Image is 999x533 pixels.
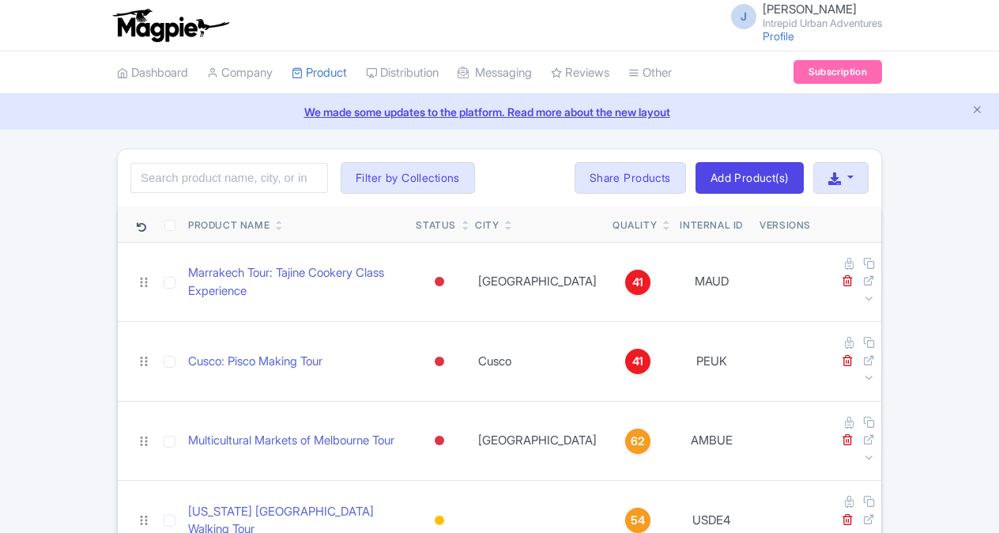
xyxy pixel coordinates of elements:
div: City [475,218,499,232]
span: J [731,4,756,29]
a: 62 [613,429,663,454]
a: Subscription [794,60,882,84]
th: Internal ID [669,206,753,243]
td: [GEOGRAPHIC_DATA] [469,242,606,322]
td: [GEOGRAPHIC_DATA] [469,401,606,481]
div: Inactive [432,270,447,293]
a: Multicultural Markets of Melbourne Tour [188,432,394,450]
button: Close announcement [971,102,983,120]
a: Messaging [458,51,532,95]
th: Versions [753,206,817,243]
a: Dashboard [117,51,188,95]
a: Reviews [551,51,609,95]
a: Share Products [575,162,686,194]
div: Quality [613,218,657,232]
a: Distribution [366,51,439,95]
div: Inactive [432,429,447,452]
td: AMBUE [669,401,753,481]
a: Add Product(s) [696,162,804,194]
a: We made some updates to the platform. Read more about the new layout [9,104,990,120]
a: 41 [613,270,663,295]
img: logo-ab69f6fb50320c5b225c76a69d11143b.png [109,8,232,43]
a: 41 [613,349,663,374]
td: MAUD [669,242,753,322]
button: Filter by Collections [341,162,475,194]
a: Company [207,51,273,95]
div: Product Name [188,218,270,232]
a: Other [628,51,672,95]
div: Inactive [432,350,447,373]
input: Search product name, city, or interal id [130,163,328,193]
span: 54 [631,512,645,529]
small: Intrepid Urban Adventures [763,18,882,28]
td: Cusco [469,322,606,402]
a: Product [292,51,347,95]
a: 54 [613,508,663,533]
td: PEUK [669,322,753,402]
a: J [PERSON_NAME] Intrepid Urban Adventures [722,3,882,28]
div: Building [432,509,447,532]
a: Profile [763,29,794,43]
a: Cusco: Pisco Making Tour [188,353,322,371]
span: 41 [632,353,643,370]
span: [PERSON_NAME] [763,2,857,17]
a: Marrakech Tour: Tajine Cookery Class Experience [188,264,403,300]
span: 62 [631,433,645,450]
span: 41 [632,274,643,291]
div: Status [416,218,456,232]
